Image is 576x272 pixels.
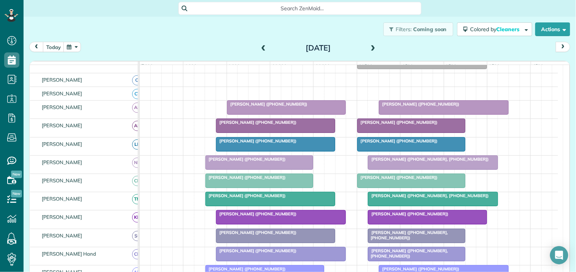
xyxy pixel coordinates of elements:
span: CJ [132,75,142,85]
span: [PERSON_NAME] [40,141,84,147]
span: [PERSON_NAME] ([PHONE_NUMBER], [PHONE_NUMBER]) [368,248,448,259]
span: New [11,171,22,178]
span: 1pm [401,63,414,69]
span: 10am [270,63,287,69]
span: [PERSON_NAME] [40,90,84,96]
span: 4pm [531,63,544,69]
span: [PERSON_NAME] ([PHONE_NUMBER]) [357,175,438,180]
span: [PERSON_NAME] ([PHONE_NUMBER]) [216,120,297,125]
span: Coming soon [413,26,447,33]
span: [PERSON_NAME] ([PHONE_NUMBER]) [216,230,297,235]
span: AH [132,103,142,113]
span: 2pm [444,63,458,69]
span: [PERSON_NAME] ([PHONE_NUMBER]) [216,138,297,144]
button: Colored byCleaners [457,22,532,36]
button: prev [29,42,44,52]
span: Colored by [470,26,522,33]
span: [PERSON_NAME] ([PHONE_NUMBER]) [205,157,286,162]
span: TM [132,194,142,204]
button: Actions [535,22,570,36]
span: New [11,190,22,198]
span: [PERSON_NAME] ([PHONE_NUMBER]) [379,266,460,272]
span: [PERSON_NAME] ([PHONE_NUMBER]) [357,138,438,144]
span: 7am [140,63,154,69]
span: [PERSON_NAME] [40,159,84,165]
span: SC [132,231,142,241]
span: [PERSON_NAME] ([PHONE_NUMBER]) [216,248,297,253]
span: [PERSON_NAME] [40,232,84,239]
span: KD [132,212,142,223]
span: [PERSON_NAME] ([PHONE_NUMBER], [PHONE_NUMBER]) [368,193,489,198]
span: [PERSON_NAME] ([PHONE_NUMBER]) [205,193,286,198]
span: 12pm [357,63,374,69]
span: [PERSON_NAME] ([PHONE_NUMBER]) [205,175,286,180]
span: 11am [314,63,331,69]
span: [PERSON_NAME] ([PHONE_NUMBER]) [216,211,297,217]
span: CM [132,176,142,186]
span: [PERSON_NAME] ([PHONE_NUMBER], [PHONE_NUMBER]) [368,157,489,162]
span: Filters: [396,26,412,33]
span: 3pm [488,63,501,69]
span: [PERSON_NAME] ([PHONE_NUMBER]) [205,266,286,272]
span: [PERSON_NAME] ([PHONE_NUMBER]) [227,101,308,107]
span: [PERSON_NAME] [40,214,84,220]
span: Cleaners [497,26,521,33]
button: next [556,42,570,52]
span: 8am [183,63,197,69]
span: [PERSON_NAME] Hand [40,251,98,257]
span: [PERSON_NAME] ([PHONE_NUMBER], [PHONE_NUMBER]) [368,230,448,240]
span: AR [132,121,142,131]
span: CH [132,249,142,259]
span: LH [132,139,142,150]
span: [PERSON_NAME] [40,77,84,83]
button: today [43,42,64,52]
span: [PERSON_NAME] [40,122,84,128]
div: Open Intercom Messenger [550,246,568,264]
span: 9am [227,63,241,69]
span: [PERSON_NAME] ([PHONE_NUMBER]) [368,211,449,217]
span: [PERSON_NAME] ([PHONE_NUMBER]) [379,101,460,107]
span: ND [132,158,142,168]
span: [PERSON_NAME] [40,104,84,110]
span: [PERSON_NAME] [40,177,84,183]
h2: [DATE] [271,44,366,52]
span: [PERSON_NAME] [40,196,84,202]
span: [PERSON_NAME] ([PHONE_NUMBER]) [357,120,438,125]
span: CT [132,89,142,99]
